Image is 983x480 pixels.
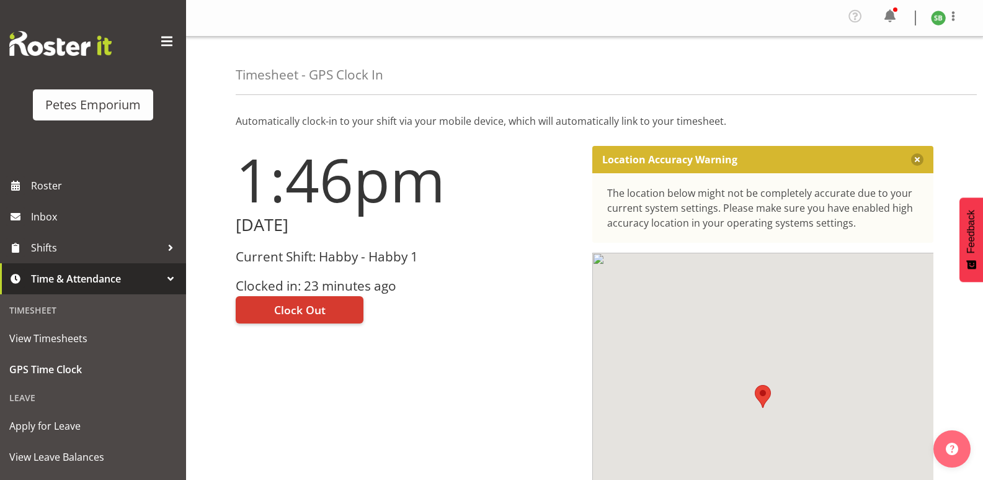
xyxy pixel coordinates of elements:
img: help-xxl-2.png [946,443,958,455]
a: View Timesheets [3,323,183,354]
div: Timesheet [3,297,183,323]
h3: Clocked in: 23 minutes ago [236,279,577,293]
h1: 1:46pm [236,146,577,213]
span: Shifts [31,238,161,257]
img: stephanie-burden9828.jpg [931,11,946,25]
span: View Leave Balances [9,448,177,466]
button: Feedback - Show survey [959,197,983,282]
p: Automatically clock-in to your shift via your mobile device, which will automatically link to you... [236,114,933,129]
a: GPS Time Clock [3,354,183,385]
div: The location below might not be completely accurate due to your current system settings. Please m... [607,186,919,230]
span: Time & Attendance [31,269,161,288]
div: Leave [3,385,183,410]
h3: Current Shift: Habby - Habby 1 [236,250,577,264]
span: GPS Time Clock [9,360,177,379]
span: View Timesheets [9,329,177,348]
a: Apply for Leave [3,410,183,442]
div: Petes Emporium [45,96,141,114]
a: View Leave Balances [3,442,183,473]
span: Roster [31,176,180,195]
img: Rosterit website logo [9,31,112,56]
h2: [DATE] [236,215,577,235]
h4: Timesheet - GPS Clock In [236,68,383,82]
span: Apply for Leave [9,417,177,435]
p: Location Accuracy Warning [602,153,737,166]
span: Clock Out [274,302,326,318]
button: Close message [911,153,923,166]
span: Inbox [31,207,180,226]
span: Feedback [966,210,977,253]
button: Clock Out [236,296,363,324]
